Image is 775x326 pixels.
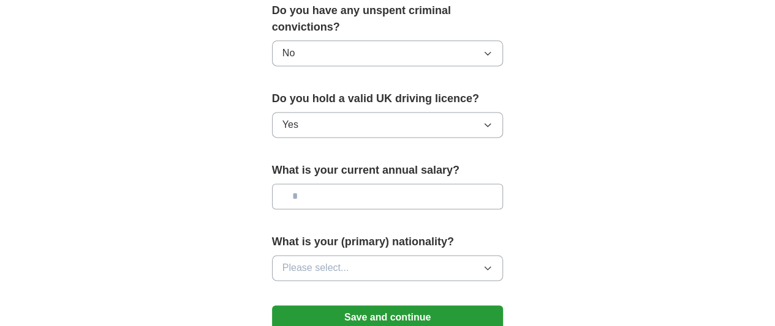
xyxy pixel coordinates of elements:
button: No [272,40,504,66]
span: No [282,46,295,61]
span: Please select... [282,261,349,275]
button: Please select... [272,255,504,281]
span: Yes [282,117,298,132]
label: Do you have any unspent criminal convictions? [272,2,504,35]
label: What is your (primary) nationality? [272,234,504,250]
label: What is your current annual salary? [272,162,504,179]
button: Yes [272,112,504,138]
label: Do you hold a valid UK driving licence? [272,91,504,107]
